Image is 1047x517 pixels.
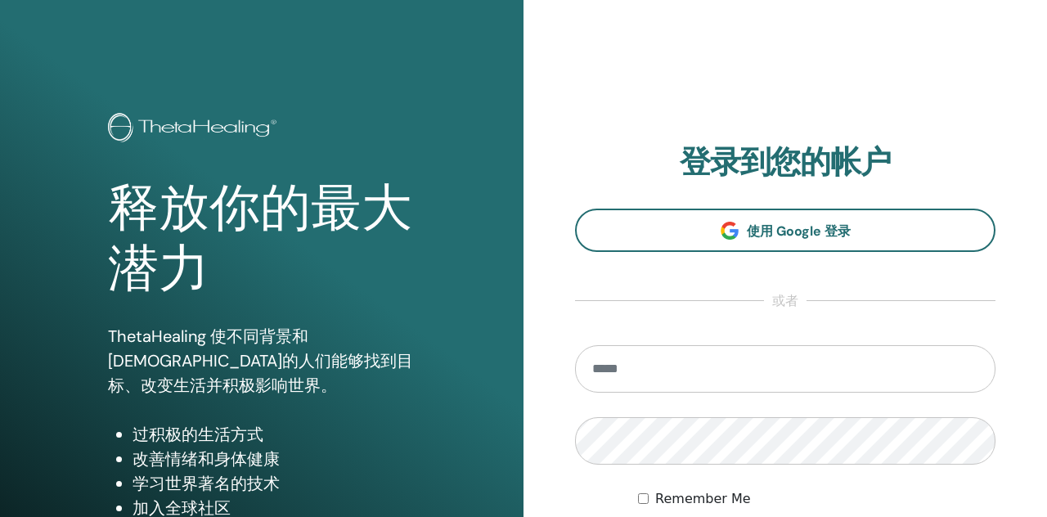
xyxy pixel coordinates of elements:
span: 使用 Google 登录 [747,223,851,240]
p: ThetaHealing 使不同背景和[DEMOGRAPHIC_DATA]的人们能够找到目标、改变生活并积极影响世界。 [108,324,416,398]
div: Keep me authenticated indefinitely or until I manually logout [638,489,995,509]
li: 学习世界著名的技术 [133,471,416,496]
a: 使用 Google 登录 [575,209,995,252]
label: Remember Me [655,489,751,509]
h1: 释放你的最大潜力 [108,178,416,300]
li: 改善情绪和身体健康 [133,447,416,471]
h2: 登录到您的帐户 [575,144,995,182]
span: 或者 [764,291,807,311]
li: 过积极的生活方式 [133,422,416,447]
